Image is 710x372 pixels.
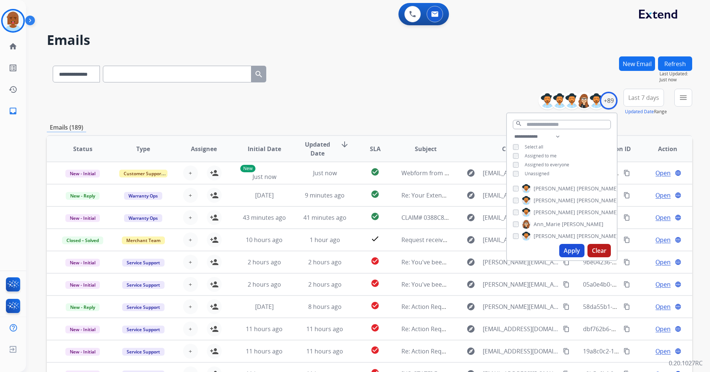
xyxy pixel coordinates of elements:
[466,324,475,333] mat-icon: explore
[306,325,343,333] span: 11 hours ago
[210,324,219,333] mat-icon: person_add
[401,191,463,199] span: Re: Your Extend Claim
[210,280,219,289] mat-icon: person_add
[124,192,162,200] span: Warranty Ops
[340,140,349,149] mat-icon: arrow_downward
[189,258,192,267] span: +
[623,89,664,107] button: Last 7 days
[183,188,198,203] button: +
[675,326,681,332] mat-icon: language
[401,169,570,177] span: Webform from [EMAIL_ADDRESS][DOMAIN_NAME] on [DATE]
[65,170,100,177] span: New - Initial
[122,326,165,333] span: Service Support
[210,235,219,244] mat-icon: person_add
[370,144,381,153] span: SLA
[122,303,165,311] span: Service Support
[655,280,671,289] span: Open
[189,324,192,333] span: +
[587,244,611,257] button: Clear
[655,191,671,200] span: Open
[210,213,219,222] mat-icon: person_add
[525,170,549,177] span: Unassigned
[675,303,681,310] mat-icon: language
[210,347,219,356] mat-icon: person_add
[483,235,559,244] span: [EMAIL_ADDRESS][DOMAIN_NAME]
[253,173,276,181] span: Just now
[534,197,575,204] span: [PERSON_NAME]
[254,70,263,79] mat-icon: search
[122,236,165,244] span: Merchant Team
[623,170,630,176] mat-icon: content_copy
[466,302,475,311] mat-icon: explore
[483,302,559,311] span: [PERSON_NAME][EMAIL_ADDRESS][DOMAIN_NAME]
[301,140,334,158] span: Updated Date
[659,77,692,83] span: Just now
[655,302,671,311] span: Open
[534,232,575,240] span: [PERSON_NAME]
[623,214,630,221] mat-icon: content_copy
[3,10,23,31] img: avatar
[9,107,17,115] mat-icon: inbox
[655,347,671,356] span: Open
[415,144,437,153] span: Subject
[679,93,688,102] mat-icon: menu
[66,192,100,200] span: New - Reply
[47,33,692,48] h2: Emails
[308,303,342,311] span: 8 hours ago
[246,325,283,333] span: 11 hours ago
[248,144,281,153] span: Initial Date
[401,258,642,266] span: Re: You've been assigned a new service order: ebaf4735-4fce-4340-92ca-a51ea842ecd3
[243,213,286,222] span: 43 minutes ago
[659,71,692,77] span: Last Updated:
[675,236,681,243] mat-icon: language
[371,212,380,221] mat-icon: check_circle
[675,281,681,288] mat-icon: language
[515,120,522,127] mat-icon: search
[623,326,630,332] mat-icon: content_copy
[183,166,198,180] button: +
[583,280,694,288] span: 05a0e4b0-7154-49f4-9f37-d6557fd309e0
[623,348,630,355] mat-icon: content_copy
[655,258,671,267] span: Open
[675,214,681,221] mat-icon: language
[183,210,198,225] button: +
[401,236,621,244] span: Request received] Resolve the issue and log your decision. ͏‌ ͏‌ ͏‌ ͏‌ ͏‌ ͏‌ ͏‌ ͏‌ ͏‌ ͏‌ ͏‌ ͏‌ ͏‌...
[483,324,559,333] span: [EMAIL_ADDRESS][DOMAIN_NAME]
[401,280,645,288] span: Re: You've been assigned a new service order: 48ae12f8-fb2b-4abe-ad8c-286dd9d22eb3
[189,347,192,356] span: +
[371,167,380,176] mat-icon: check_circle
[466,258,475,267] mat-icon: explore
[675,348,681,355] mat-icon: language
[655,324,671,333] span: Open
[534,209,575,216] span: [PERSON_NAME]
[371,323,380,332] mat-icon: check_circle
[371,234,380,243] mat-icon: check
[189,280,192,289] span: +
[623,192,630,199] mat-icon: content_copy
[563,303,570,310] mat-icon: content_copy
[371,257,380,265] mat-icon: check_circle
[577,185,618,192] span: [PERSON_NAME]
[483,280,559,289] span: [PERSON_NAME][EMAIL_ADDRESS][DOMAIN_NAME]
[583,303,698,311] span: 58da55b1-32da-4a05-a4dd-df581a9e41cb
[371,279,380,288] mat-icon: check_circle
[189,302,192,311] span: +
[483,213,559,222] span: [EMAIL_ADDRESS][DOMAIN_NAME]
[210,169,219,177] mat-icon: person_add
[655,169,671,177] span: Open
[183,232,198,247] button: +
[119,170,167,177] span: Customer Support
[655,213,671,222] span: Open
[525,161,569,168] span: Assigned to everyone
[466,280,475,289] mat-icon: explore
[183,322,198,336] button: +
[136,144,150,153] span: Type
[675,170,681,176] mat-icon: language
[189,213,192,222] span: +
[183,344,198,359] button: +
[73,144,92,153] span: Status
[65,259,100,267] span: New - Initial
[371,346,380,355] mat-icon: check_circle
[401,213,597,222] span: CLAIM# 0388C8BD-F9DE-4103-99F4-4DC1C87364A7, ORDER# 19038075
[502,144,531,153] span: Customer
